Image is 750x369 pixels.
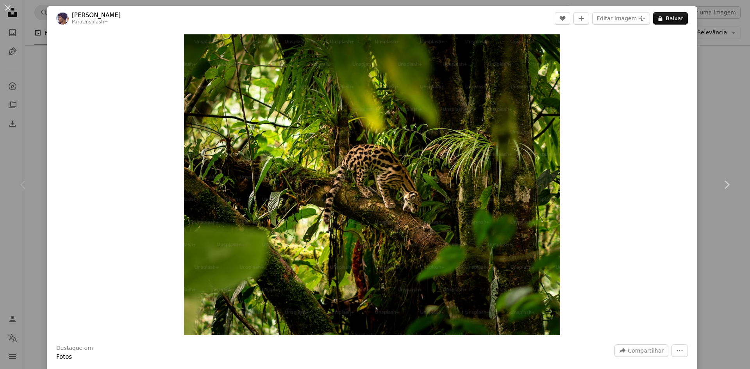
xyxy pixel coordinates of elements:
img: um leopardo está subindo em uma árvore na selva [184,34,560,335]
button: Baixar [653,12,688,25]
button: Adicionar à coleção [573,12,589,25]
button: Compartilhar esta imagem [614,344,668,357]
h3: Destaque em [56,344,93,352]
button: Curtir [555,12,570,25]
a: Próximo [703,147,750,222]
button: Ampliar esta imagem [184,34,560,335]
a: Fotos [56,353,72,360]
button: Mais ações [671,344,688,357]
div: Para [72,19,121,25]
a: Unsplash+ [82,19,108,25]
img: Ir para o perfil de Abhi Verma [56,12,69,25]
button: Editar imagem [592,12,650,25]
span: Compartilhar [628,345,664,357]
a: [PERSON_NAME] [72,11,121,19]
